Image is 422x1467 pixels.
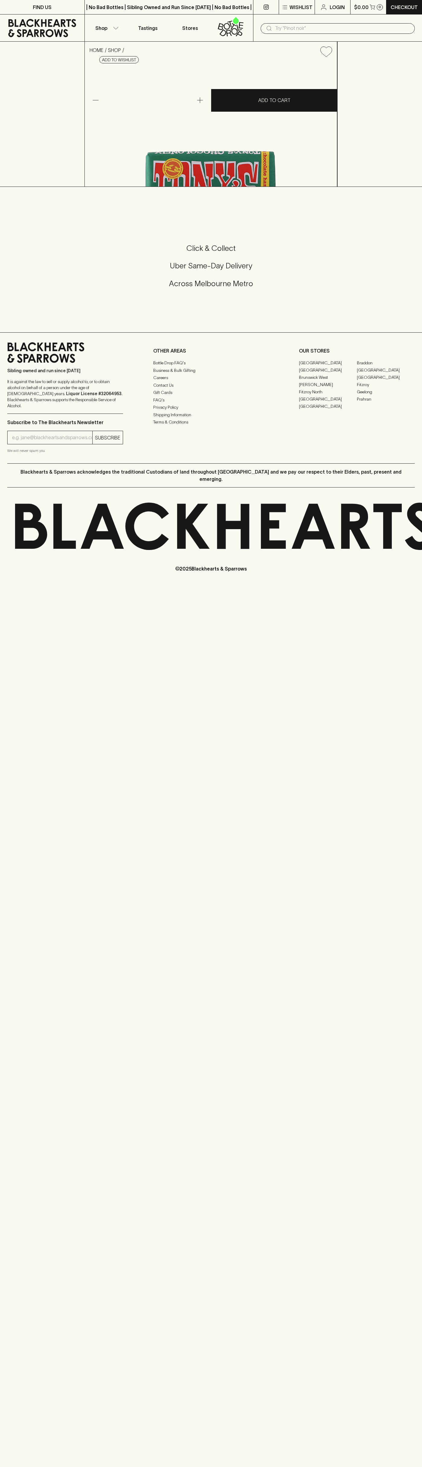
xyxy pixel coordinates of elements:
a: FAQ's [153,396,269,404]
button: SUBSCRIBE [93,431,123,444]
p: Stores [182,24,198,32]
a: Geelong [357,388,415,395]
p: Tastings [138,24,157,32]
a: SHOP [108,47,121,53]
h5: Click & Collect [7,243,415,253]
a: Shipping Information [153,411,269,418]
a: Privacy Policy [153,404,269,411]
button: ADD TO CART [211,89,337,112]
a: [GEOGRAPHIC_DATA] [299,366,357,374]
a: Gift Cards [153,389,269,396]
h5: Uber Same-Day Delivery [7,261,415,271]
h5: Across Melbourne Metro [7,279,415,289]
p: Wishlist [290,4,313,11]
button: Add to wishlist [318,44,335,59]
a: [GEOGRAPHIC_DATA] [357,374,415,381]
a: [GEOGRAPHIC_DATA] [357,366,415,374]
a: HOME [90,47,103,53]
p: $0.00 [354,4,369,11]
p: OUR STORES [299,347,415,354]
img: 80123.png [85,62,337,187]
a: Stores [169,14,211,41]
a: Braddon [357,359,415,366]
a: [GEOGRAPHIC_DATA] [299,359,357,366]
p: ADD TO CART [258,97,290,104]
button: Add to wishlist [99,56,139,63]
a: [PERSON_NAME] [299,381,357,388]
input: e.g. jane@blackheartsandsparrows.com.au [12,433,92,443]
a: [GEOGRAPHIC_DATA] [299,403,357,410]
p: Blackhearts & Sparrows acknowledges the traditional Custodians of land throughout [GEOGRAPHIC_DAT... [12,468,410,483]
a: [GEOGRAPHIC_DATA] [299,395,357,403]
p: Sibling owned and run since [DATE] [7,368,123,374]
a: Careers [153,374,269,382]
p: OTHER AREAS [153,347,269,354]
p: SUBSCRIBE [95,434,120,441]
a: Brunswick West [299,374,357,381]
a: Prahran [357,395,415,403]
p: 0 [379,5,381,9]
a: Fitzroy [357,381,415,388]
a: Contact Us [153,382,269,389]
a: Tastings [127,14,169,41]
strong: Liquor License #32064953 [66,391,122,396]
p: It is against the law to sell or supply alcohol to, or to obtain alcohol on behalf of a person un... [7,379,123,409]
p: FIND US [33,4,52,11]
a: Fitzroy North [299,388,357,395]
input: Try "Pinot noir" [275,24,410,33]
div: Call to action block [7,219,415,320]
p: Checkout [391,4,418,11]
a: Business & Bulk Gifting [153,367,269,374]
a: Terms & Conditions [153,419,269,426]
p: Subscribe to The Blackhearts Newsletter [7,419,123,426]
p: Login [330,4,345,11]
p: Shop [95,24,107,32]
a: Bottle Drop FAQ's [153,360,269,367]
button: Shop [85,14,127,41]
p: We will never spam you [7,448,123,454]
